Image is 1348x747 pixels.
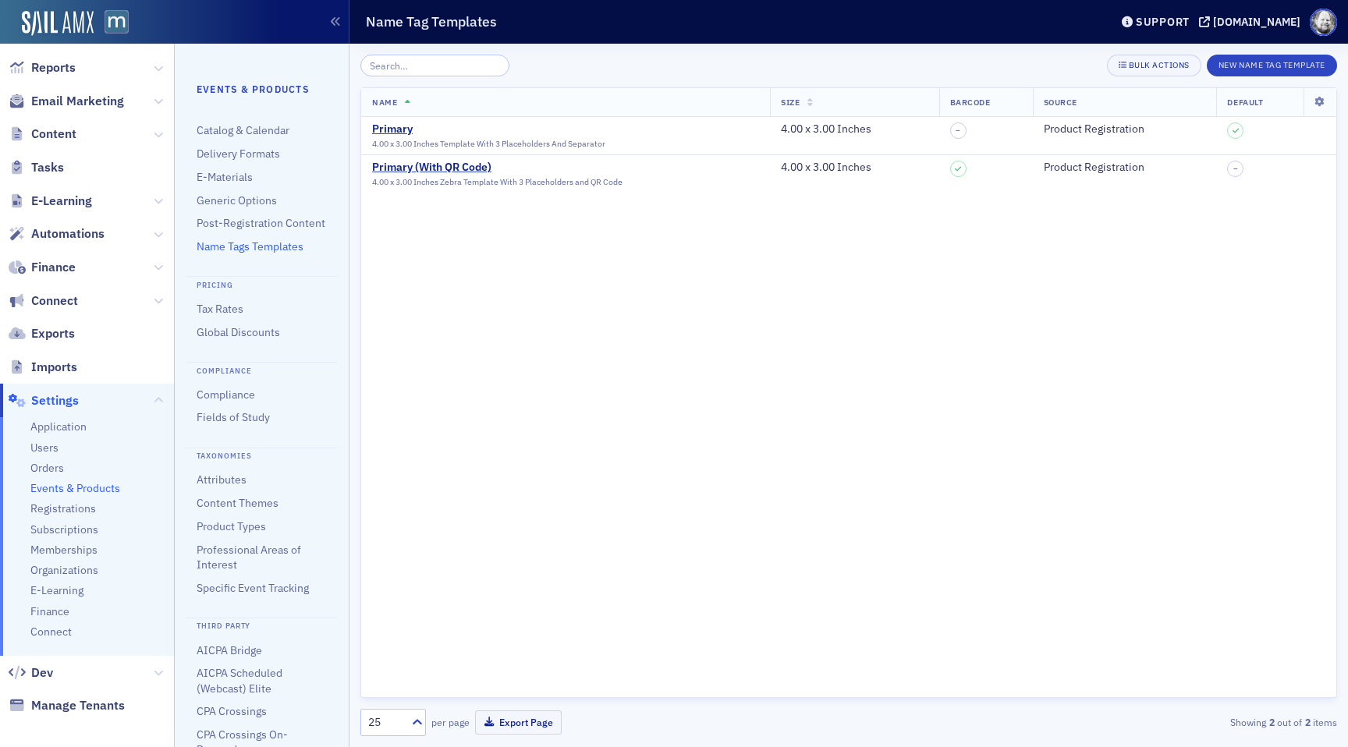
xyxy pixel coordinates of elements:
span: Size [781,97,800,108]
a: Organizations [30,563,98,578]
a: Exports [9,325,75,342]
a: Finance [30,604,69,619]
span: Product Registration [1044,160,1144,174]
button: [DOMAIN_NAME] [1199,16,1306,27]
span: Tasks [31,159,64,176]
span: Dev [31,664,53,682]
span: Finance [31,259,76,276]
a: Content [9,126,76,143]
a: Dev [9,664,53,682]
img: SailAMX [22,11,94,36]
a: Delivery Formats [197,147,280,161]
h4: Third Party [186,618,338,632]
a: Imports [9,359,77,376]
a: View Homepage [94,10,129,37]
a: Generic Options [197,193,277,207]
span: Imports [31,359,77,376]
a: Compliance [197,388,255,402]
a: AICPA Bridge [197,643,262,657]
a: Primary (With QR Code) [372,161,623,175]
h1: Name Tag Templates [366,12,497,31]
a: CPA Crossings [197,704,267,718]
a: Name Tags Templates [197,239,303,253]
a: Primary [372,122,605,136]
span: Exports [31,325,75,342]
a: Memberships [30,543,98,558]
a: Fields of Study [197,410,270,424]
a: Global Discounts [197,325,280,339]
span: 4.00 x 3.00 Inches Zebra Template With 3 Placeholders and QR Code [372,176,623,187]
span: Reports [31,59,76,76]
button: Bulk Actions [1107,55,1201,76]
a: Post-Registration Content [197,216,325,230]
h4: Taxonomies [186,448,338,462]
img: SailAMX [105,10,129,34]
a: E-Learning [30,583,83,598]
a: Content Themes [197,496,278,510]
a: E-Materials [197,170,253,184]
span: Source [1044,97,1077,108]
span: Product Registration [1044,122,1144,136]
a: Users [30,441,59,455]
span: Automations [31,225,105,243]
label: per page [431,715,470,729]
a: Registrations [30,501,96,516]
span: Connect [30,625,72,639]
span: Settings [31,392,79,409]
a: Subscriptions [30,522,98,537]
a: AICPA Scheduled (Webcast) Elite [197,666,282,695]
input: Search… [360,55,509,76]
div: Bulk Actions [1129,61,1190,69]
a: Attributes [197,473,247,487]
a: Catalog & Calendar [197,123,289,137]
a: Tasks [9,159,64,176]
span: Name [372,97,397,108]
strong: 2 [1302,715,1313,729]
span: – [1233,164,1238,173]
a: Events & Products [30,481,120,496]
span: Profile [1310,9,1337,36]
span: Connect [31,292,78,310]
span: 4.00 x 3.00 Inches [781,160,871,174]
div: Support [1136,15,1190,29]
div: [DOMAIN_NAME] [1213,15,1300,29]
a: Email Marketing [9,93,124,110]
span: Content [31,126,76,143]
div: Showing out of items [1023,715,1337,729]
span: Email Marketing [31,93,124,110]
span: Barcode [950,97,991,108]
a: Product Types [197,519,266,533]
span: 4.00 x 3.00 Inches Template With 3 Placeholders And Separator [372,138,605,149]
a: Reports [9,59,76,76]
a: E-Learning [9,193,92,210]
span: Application [30,420,87,434]
span: Manage Tenants [31,697,125,714]
span: E-Learning [31,193,92,210]
h4: Compliance [186,362,338,377]
a: Connect [9,292,78,310]
a: Specific Event Tracking [197,581,309,595]
span: Default [1227,97,1263,108]
strong: 2 [1266,715,1277,729]
a: New Name Tag Template [1207,57,1337,71]
a: Automations [9,225,105,243]
a: Tax Rates [197,302,243,316]
div: 25 [368,714,403,731]
a: Orders [30,461,64,476]
a: Manage Tenants [9,697,125,714]
h4: Pricing [186,276,338,291]
button: Export Page [475,710,562,735]
span: 4.00 x 3.00 Inches [781,122,871,136]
